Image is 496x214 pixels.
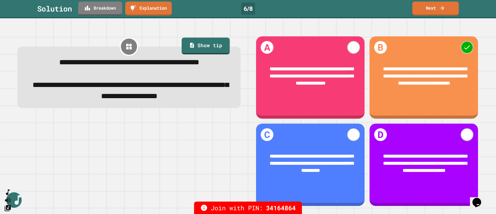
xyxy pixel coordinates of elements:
div: Solution [37,3,72,14]
a: Breakdown [78,2,122,16]
iframe: chat widget [470,189,490,208]
a: Explanation [125,2,172,16]
h1: C [261,128,273,141]
span: 34164864 [266,203,296,212]
a: Next [412,2,459,16]
h1: B [374,41,387,54]
button: SpeedDial basic example [4,189,11,196]
div: 6 / 8 [241,2,255,15]
div: Join with PIN: [194,202,302,214]
a: Show tip [182,38,230,54]
h1: A [261,41,273,54]
h1: D [374,128,387,141]
button: Change Music [4,204,11,212]
button: Mute music [4,196,11,204]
